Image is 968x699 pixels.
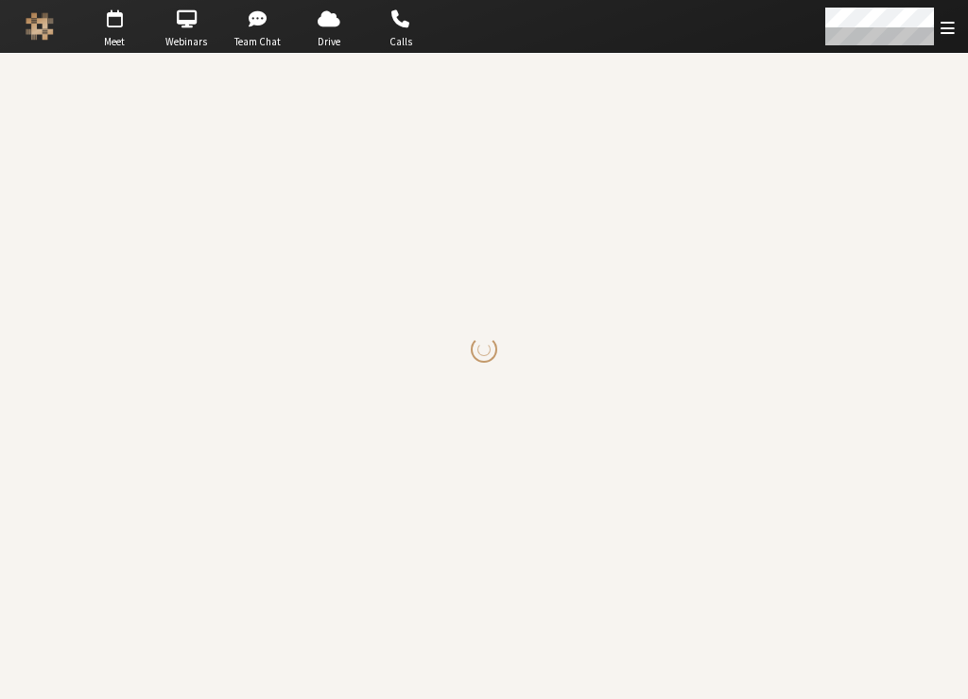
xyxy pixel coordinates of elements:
span: Drive [296,34,362,50]
span: Webinars [153,34,219,50]
span: Calls [368,34,434,50]
img: Iotum [26,12,54,41]
span: Meet [81,34,147,50]
span: Team Chat [225,34,291,50]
